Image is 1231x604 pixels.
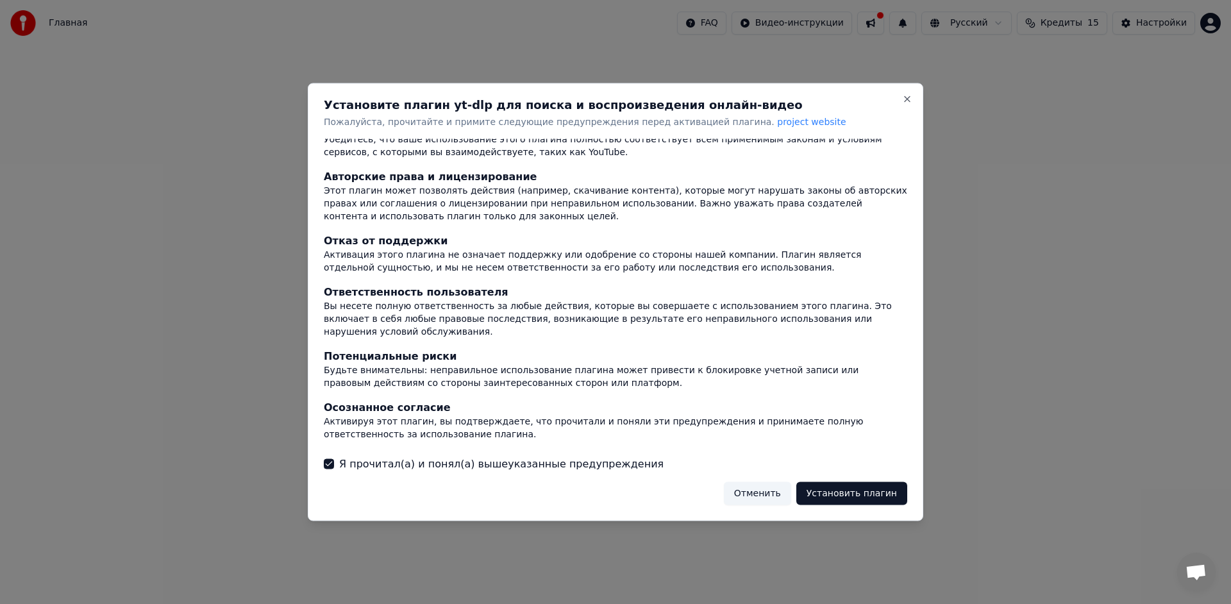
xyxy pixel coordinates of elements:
div: Активация этого плагина не означает поддержку или одобрение со стороны нашей компании. Плагин явл... [324,248,907,274]
div: Осознанное согласие [324,399,907,415]
div: Потенциальные риски [324,348,907,364]
button: Установить плагин [796,482,907,505]
div: Вы несете полную ответственность за любые действия, которые вы совершаете с использованием этого ... [324,299,907,338]
p: Пожалуйста, прочитайте и примите следующие предупреждения перед активацией плагина. [324,116,907,129]
button: Отменить [724,482,791,505]
div: Этот плагин может позволять действия (например, скачивание контента), которые могут нарушать зако... [324,184,907,222]
div: Ответственность пользователя [324,284,907,299]
label: Я прочитал(а) и понял(а) вышеуказанные предупреждения [339,456,664,471]
div: Авторские права и лицензирование [324,169,907,184]
div: Будьте внимательны: неправильное использование плагина может привести к блокировке учетной записи... [324,364,907,389]
div: Активируя этот плагин, вы подтверждаете, что прочитали и поняли эти предупреждения и принимаете п... [324,415,907,440]
div: Убедитесь, что ваше использование этого плагина полностью соответствует всем применимым законам и... [324,133,907,158]
span: project website [777,117,846,127]
h2: Установите плагин yt-dlp для поиска и воспроизведения онлайн-видео [324,99,907,111]
div: Отказ от поддержки [324,233,907,248]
